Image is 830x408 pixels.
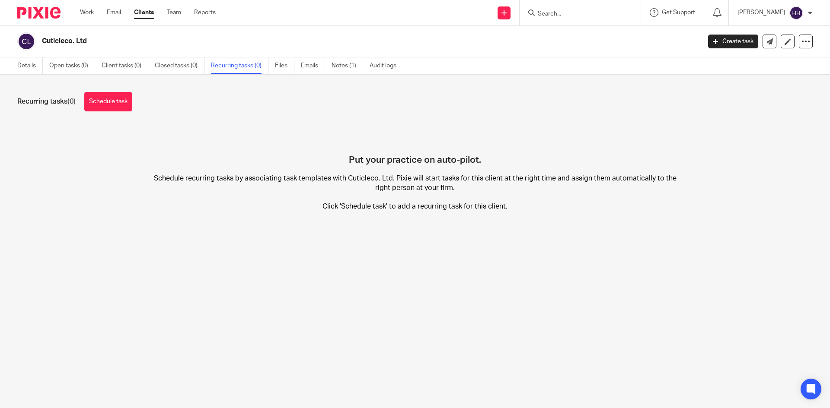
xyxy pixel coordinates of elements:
a: Files [275,57,294,74]
h1: Recurring tasks [17,97,76,106]
h2: Cuticleco. Ltd [42,37,565,46]
img: svg%3E [789,6,803,20]
a: Notes (1) [332,57,363,74]
img: svg%3E [17,32,35,51]
a: Client tasks (0) [102,57,148,74]
span: Get Support [662,9,695,16]
a: Details [17,57,43,74]
a: Open tasks (0) [49,57,95,74]
a: Closed tasks (0) [155,57,204,74]
a: Reports [194,8,216,17]
img: Pixie [17,7,61,19]
a: Audit logs [370,57,403,74]
a: Schedule task [84,92,132,111]
a: Emails [301,57,325,74]
a: Work [80,8,94,17]
input: Search [537,10,615,18]
h4: Put your practice on auto-pilot. [349,124,481,166]
a: Create task [708,35,758,48]
a: Team [167,8,181,17]
a: Clients [134,8,154,17]
p: [PERSON_NAME] [737,8,785,17]
a: Recurring tasks (0) [211,57,268,74]
span: (0) [67,98,76,105]
p: Schedule recurring tasks by associating task templates with Cuticleco. Ltd. Pixie will start task... [150,174,680,211]
a: Email [107,8,121,17]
